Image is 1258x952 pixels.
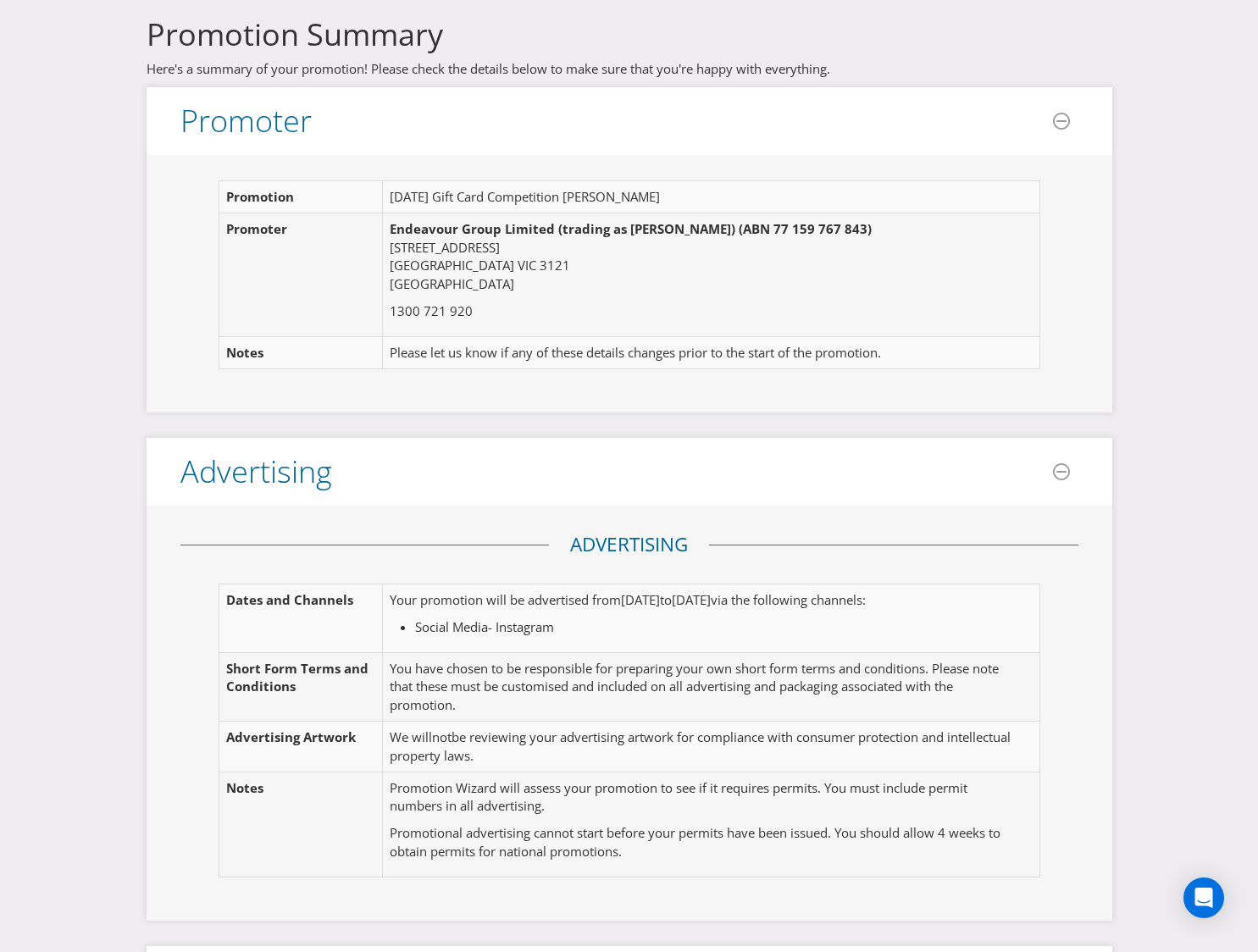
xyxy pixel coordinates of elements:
span: You have chosen to be responsible for preparing your own short form terms and conditions. Please ... [390,660,999,713]
span: [DATE] [621,591,660,608]
p: Promotion Wizard will assess your promotion to see if it requires permits. You must include permi... [390,779,1018,816]
span: (ABN 77 159 767 843) [739,220,872,237]
p: 1300 721 920 [390,302,1015,320]
span: [STREET_ADDRESS] [390,239,500,256]
span: to [660,591,672,608]
td: Short Form Terms and Conditions [219,652,383,721]
span: not [432,728,452,745]
td: Notes [219,772,383,877]
span: Social Media [415,618,488,635]
span: Your promotion will be advertised from [390,591,621,608]
span: [GEOGRAPHIC_DATA] [390,275,514,292]
td: Dates and Channels [219,584,383,653]
td: [DATE] Gift Card Competition [PERSON_NAME] [383,181,1022,213]
span: Promoter [226,220,287,237]
span: - Instagram [488,618,554,635]
td: Please let us know if any of these details changes prior to the start of the promotion. [383,336,1022,368]
td: Advertising Artwork [219,722,383,772]
span: [GEOGRAPHIC_DATA] [390,257,514,274]
td: Promotion [219,181,383,213]
span: [DATE] [672,591,711,608]
span: 3121 [540,257,570,274]
span: Promoter [180,100,312,141]
h3: Advertising [180,455,332,489]
p: Promotional advertising cannot start before your permits have been issued. You should allow 4 wee... [390,824,1018,861]
p: Here's a summary of your promotion! Please check the details below to make sure that you're happy... [147,60,1112,78]
span: Endeavour Group Limited (trading as [PERSON_NAME]) [390,220,735,237]
span: We will [390,728,432,745]
div: Open Intercom Messenger [1183,877,1224,918]
h3: Promotion Summary [147,18,1112,52]
legend: Advertising [549,531,709,558]
td: Notes [219,336,383,368]
span: via the following channels: [711,591,866,608]
span: VIC [518,257,536,274]
span: be reviewing your advertising artwork for compliance with consumer protection and intellectual pr... [390,728,1011,763]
